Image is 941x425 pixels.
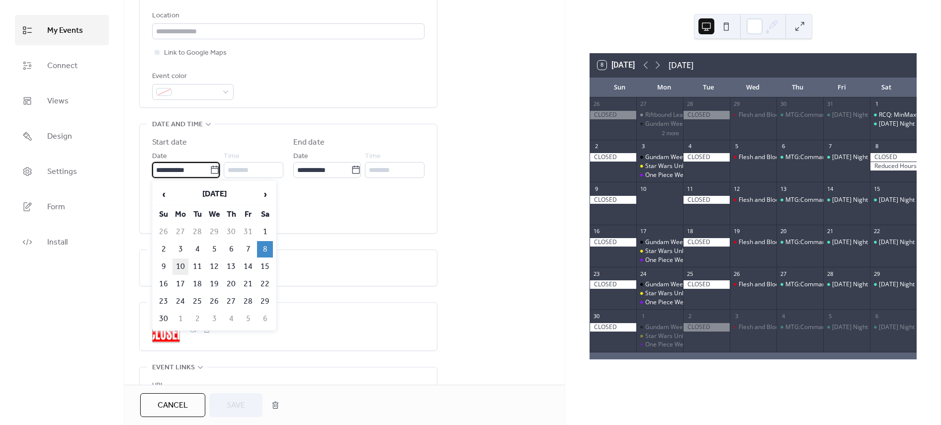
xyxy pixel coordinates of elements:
td: 28 [189,224,205,240]
div: One Piece Weekly Event [636,340,683,349]
button: 8[DATE] [594,58,638,72]
div: One Piece Weekly Event [636,171,683,179]
th: Mo [172,206,188,223]
div: 22 [873,228,880,235]
div: 12 [733,185,740,192]
div: Gundam Weekly Event [636,120,683,128]
td: 9 [156,258,171,275]
div: MTG:Commander Thursday [776,280,823,289]
td: 3 [206,311,222,327]
div: Gundam Weekly Event [636,280,683,289]
td: 26 [156,224,171,240]
span: Time [224,151,240,163]
td: 22 [257,276,273,292]
div: 17 [639,228,647,235]
div: 2 [593,143,600,150]
th: Fr [240,206,256,223]
div: Riftbound Learn to Play Event [645,111,726,119]
td: 17 [172,276,188,292]
div: One Piece Weekly Event [636,256,683,264]
div: 30 [779,100,787,108]
th: Sa [257,206,273,223]
div: One Piece Weekly Event [645,256,711,264]
div: [DATE] Night Magic - Modern [832,323,913,332]
div: Friday Night Magic - Modern [823,280,870,289]
th: Su [156,206,171,223]
div: Star Wars Unlimited Weekly Play [636,289,683,298]
div: Flesh and Blood Armory Night [730,111,776,119]
td: 1 [257,224,273,240]
div: 16 [593,228,600,235]
div: Flesh and Blood Armory Night [739,238,821,247]
div: Gundam Weekly Event [645,153,707,162]
td: 5 [206,241,222,257]
div: Flesh and Blood Armory Night [739,323,821,332]
div: Star Wars Unlimited Weekly Play [645,332,735,340]
div: 3 [639,143,647,150]
div: 19 [733,228,740,235]
td: 11 [189,258,205,275]
div: CLOSED [870,153,917,162]
div: Friday Night Magic - Modern [823,196,870,204]
div: Saturday Night Magic - Pauper [870,280,917,289]
div: Saturday Night Magic - Pauper [870,323,917,332]
a: My Events [15,15,109,45]
div: URL [152,380,423,392]
div: 27 [639,100,647,108]
th: We [206,206,222,223]
div: CLOSED [683,111,730,119]
div: 28 [826,270,834,277]
div: Flesh and Blood Armory Night [739,196,821,204]
th: Tu [189,206,205,223]
div: Event color [152,71,232,83]
div: CLOSED [683,153,730,162]
div: Saturday Night Magic - Pauper [870,196,917,204]
div: MTG:Commander [DATE] [785,111,856,119]
td: 4 [223,311,239,327]
div: 4 [779,312,787,320]
div: MTG:Commander Thursday [776,238,823,247]
div: Friday Night Magic - Modern [823,111,870,119]
div: Tue [686,78,731,97]
div: 1 [873,100,880,108]
span: Date and time [152,119,203,131]
div: Gundam Weekly Event [636,238,683,247]
div: MTG:Commander [DATE] [785,280,856,289]
div: 25 [686,270,693,277]
td: 28 [240,293,256,310]
span: Event links [152,362,195,374]
div: Thu [775,78,820,97]
div: Flesh and Blood Armory Night [739,280,821,289]
div: MTG:Commander [DATE] [785,323,856,332]
div: Gundam Weekly Event [645,280,707,289]
td: 1 [172,311,188,327]
div: Friday Night Magic - Modern [823,238,870,247]
td: 12 [206,258,222,275]
div: Star Wars Unlimited Weekly Play [636,332,683,340]
td: 10 [172,258,188,275]
div: Location [152,10,423,22]
a: Form [15,191,109,222]
div: 6 [873,312,880,320]
div: [DATE] Night Magic - Modern [832,111,913,119]
div: One Piece Weekly Event [645,340,711,349]
div: CLOSED [590,196,636,204]
div: Gundam Weekly Event [645,238,707,247]
div: Flesh and Blood Armory Night [739,111,821,119]
td: 6 [257,311,273,327]
div: CLOSED [683,196,730,204]
a: Design [15,121,109,151]
div: Flesh and Blood Armory Night [739,153,821,162]
div: 2 [686,312,693,320]
div: 13 [779,185,787,192]
div: Mon [642,78,686,97]
div: Flesh and Blood Armory Night [730,238,776,247]
div: 4 [686,143,693,150]
div: 5 [733,143,740,150]
div: Friday Night Magic - Modern [823,153,870,162]
div: [DATE] Night Magic - Modern [832,238,913,247]
div: Flesh and Blood Armory Night [730,153,776,162]
div: 14 [826,185,834,192]
div: 11 [686,185,693,192]
td: 23 [156,293,171,310]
